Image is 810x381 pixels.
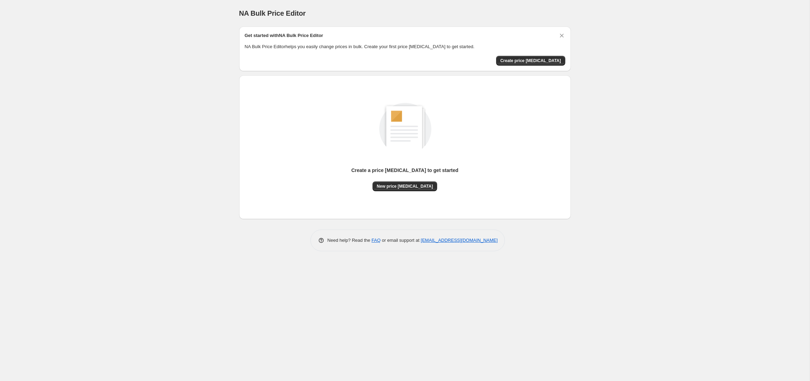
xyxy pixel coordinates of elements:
a: FAQ [371,238,381,243]
span: New price [MEDICAL_DATA] [377,184,433,189]
span: or email support at [381,238,421,243]
a: [EMAIL_ADDRESS][DOMAIN_NAME] [421,238,498,243]
p: Create a price [MEDICAL_DATA] to get started [351,167,458,174]
span: Create price [MEDICAL_DATA] [500,58,561,63]
button: Create price change job [496,56,565,66]
span: Need help? Read the [327,238,372,243]
button: New price [MEDICAL_DATA] [373,181,437,191]
h2: Get started with NA Bulk Price Editor [245,32,323,39]
p: NA Bulk Price Editor helps you easily change prices in bulk. Create your first price [MEDICAL_DAT... [245,43,565,50]
span: NA Bulk Price Editor [239,9,306,17]
button: Dismiss card [558,32,565,39]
